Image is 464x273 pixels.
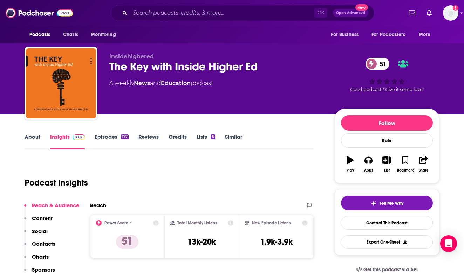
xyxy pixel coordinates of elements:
[32,228,48,234] p: Social
[443,5,458,21] span: Logged in as jbarbour
[177,220,217,225] h2: Total Monthly Listens
[25,28,59,41] button: open menu
[260,237,293,247] h3: 1.9k-3.9k
[6,6,73,20] img: Podchaser - Follow, Share and Rate Podcasts
[91,30,116,40] span: Monitoring
[326,28,367,41] button: open menu
[86,28,125,41] button: open menu
[373,58,390,70] span: 51
[104,220,132,225] h2: Power Score™
[379,201,403,206] span: Tell Me Why
[32,240,55,247] p: Contacts
[109,79,213,87] div: A weekly podcast
[443,5,458,21] button: Show profile menu
[359,152,377,177] button: Apps
[414,28,439,41] button: open menu
[138,133,159,149] a: Reviews
[331,30,359,40] span: For Business
[95,133,129,149] a: Episodes177
[252,220,291,225] h2: New Episode Listens
[363,267,418,273] span: Get this podcast via API
[187,237,216,247] h3: 13k-20k
[341,196,433,210] button: tell me why sparkleTell Me Why
[32,202,79,209] p: Reach & Audience
[25,133,40,149] a: About
[384,168,390,173] div: List
[116,235,138,249] p: 51
[111,5,374,21] div: Search podcasts, credits, & more...
[367,28,415,41] button: open menu
[59,28,82,41] a: Charts
[440,235,457,252] div: Open Intercom Messenger
[24,215,53,228] button: Content
[109,53,154,60] span: insidehighered
[350,87,424,92] span: Good podcast? Give it some love!
[26,48,96,118] img: The Key with Inside Higher Ed
[341,152,359,177] button: Play
[73,134,85,140] img: Podchaser Pro
[424,7,435,19] a: Show notifications dropdown
[314,8,327,17] span: ⌘ K
[50,133,85,149] a: InsightsPodchaser Pro
[24,202,79,215] button: Reach & Audience
[397,168,414,173] div: Bookmark
[32,266,55,273] p: Sponsors
[341,133,433,148] div: Rate
[197,133,215,149] a: Lists5
[443,5,458,21] img: User Profile
[121,134,129,139] div: 177
[169,133,187,149] a: Credits
[341,216,433,230] a: Contact This Podcast
[406,7,418,19] a: Show notifications dropdown
[341,235,433,249] button: Export One-Sheet
[415,152,433,177] button: Share
[63,30,78,40] span: Charts
[24,240,55,253] button: Contacts
[453,5,458,11] svg: Email not verified
[371,30,405,40] span: For Podcasters
[364,168,373,173] div: Apps
[90,202,106,209] h2: Reach
[334,53,439,97] div: 51Good podcast? Give it some love!
[134,80,150,86] a: News
[130,7,314,19] input: Search podcasts, credits, & more...
[336,11,365,15] span: Open Advanced
[150,80,161,86] span: and
[347,168,354,173] div: Play
[419,168,428,173] div: Share
[355,4,368,11] span: New
[225,133,242,149] a: Similar
[371,201,376,206] img: tell me why sparkle
[161,80,191,86] a: Education
[211,134,215,139] div: 5
[366,58,390,70] a: 51
[29,30,50,40] span: Podcasts
[341,115,433,131] button: Follow
[24,253,49,266] button: Charts
[25,177,88,188] h1: Podcast Insights
[419,30,431,40] span: More
[333,9,368,17] button: Open AdvancedNew
[32,253,49,260] p: Charts
[32,215,53,222] p: Content
[24,228,48,241] button: Social
[378,152,396,177] button: List
[396,152,414,177] button: Bookmark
